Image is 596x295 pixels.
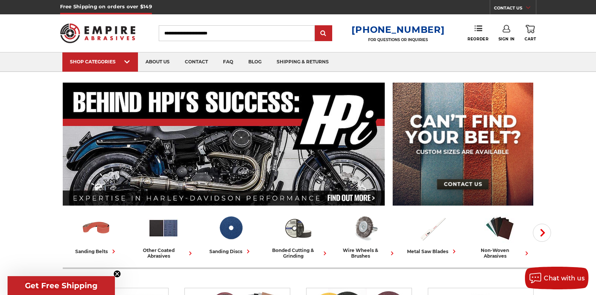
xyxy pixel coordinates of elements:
[335,247,396,259] div: wire wheels & brushes
[268,247,329,259] div: bonded cutting & grinding
[544,275,585,282] span: Chat with us
[468,25,488,41] a: Reorder
[25,281,98,290] span: Get Free Shipping
[60,18,136,48] img: Empire Abrasives
[484,212,516,244] img: Non-woven Abrasives
[469,247,531,259] div: non-woven abrasives
[75,247,118,255] div: sanding belts
[498,37,515,41] span: Sign In
[525,25,536,41] a: Cart
[351,37,444,42] p: FOR QUESTIONS OR INQUIRIES
[393,83,533,206] img: promo banner for custom belts.
[494,4,536,14] a: CONTACT US
[177,52,215,72] a: contact
[66,212,127,255] a: sanding belts
[133,247,194,259] div: other coated abrasives
[402,212,463,255] a: metal saw blades
[351,24,444,35] a: [PHONE_NUMBER]
[417,212,448,244] img: Metal Saw Blades
[525,37,536,41] span: Cart
[269,52,336,72] a: shipping & returns
[70,59,130,65] div: SHOP CATEGORIES
[8,276,115,295] div: Get Free ShippingClose teaser
[63,83,385,206] img: Banner for an interview featuring Horsepower Inc who makes Harley performance upgrades featured o...
[469,212,531,259] a: non-woven abrasives
[407,247,458,255] div: metal saw blades
[215,212,246,244] img: Sanding Discs
[148,212,179,244] img: Other Coated Abrasives
[533,224,551,242] button: Next
[268,212,329,259] a: bonded cutting & grinding
[525,267,588,289] button: Chat with us
[241,52,269,72] a: blog
[335,212,396,259] a: wire wheels & brushes
[209,247,252,255] div: sanding discs
[316,26,331,41] input: Submit
[468,37,488,41] span: Reorder
[200,212,262,255] a: sanding discs
[133,212,194,259] a: other coated abrasives
[113,270,121,278] button: Close teaser
[215,52,241,72] a: faq
[80,212,112,244] img: Sanding Belts
[350,212,381,244] img: Wire Wheels & Brushes
[282,212,314,244] img: Bonded Cutting & Grinding
[138,52,177,72] a: about us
